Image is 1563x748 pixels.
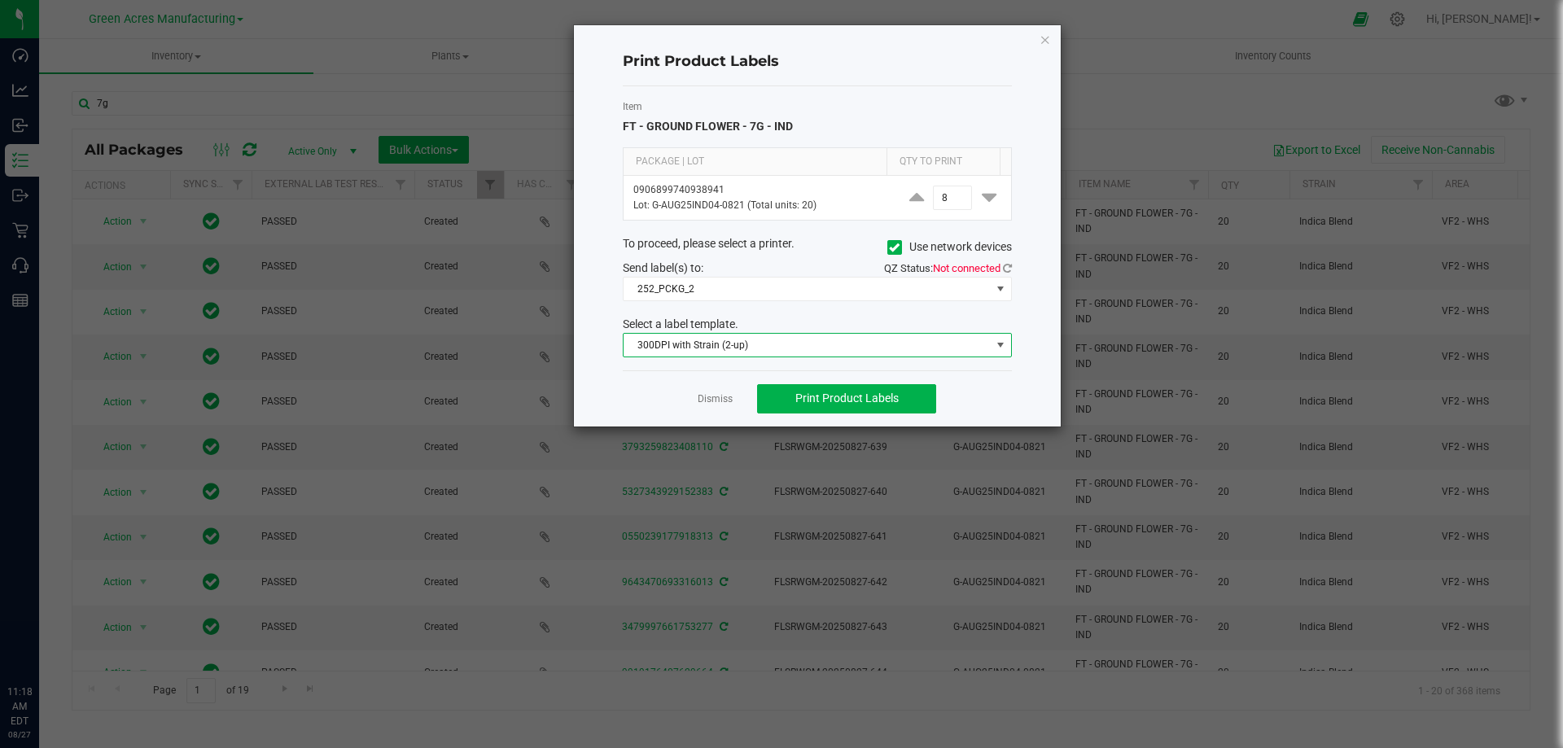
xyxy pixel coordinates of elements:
[623,261,703,274] span: Send label(s) to:
[633,198,885,213] p: Lot: G-AUG25IND04-0821 (Total units: 20)
[623,51,1012,72] h4: Print Product Labels
[624,334,991,357] span: 300DPI with Strain (2-up)
[887,238,1012,256] label: Use network devices
[16,618,65,667] iframe: Resource center
[611,316,1024,333] div: Select a label template.
[698,392,733,406] a: Dismiss
[623,120,793,133] span: FT - GROUND FLOWER - 7G - IND
[633,182,885,198] p: 0906899740938941
[795,391,899,405] span: Print Product Labels
[887,148,1000,176] th: Qty to Print
[757,384,936,413] button: Print Product Labels
[933,262,1000,274] span: Not connected
[624,278,991,300] span: 252_PCKG_2
[623,99,1012,114] label: Item
[611,235,1024,260] div: To proceed, please select a printer.
[624,148,887,176] th: Package | Lot
[884,262,1012,274] span: QZ Status:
